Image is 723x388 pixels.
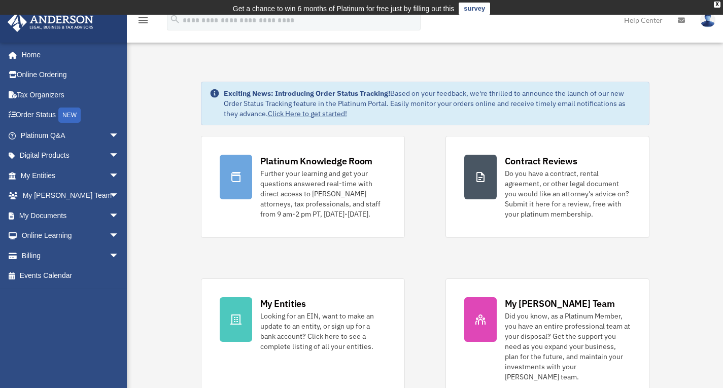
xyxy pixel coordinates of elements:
[7,105,134,126] a: Order StatusNEW
[224,89,390,98] strong: Exciting News: Introducing Order Status Tracking!
[268,109,347,118] a: Click Here to get started!
[109,245,129,266] span: arrow_drop_down
[7,266,134,286] a: Events Calendar
[7,245,134,266] a: Billingarrow_drop_down
[505,168,631,219] div: Do you have a contract, rental agreement, or other legal document you would like an attorney's ad...
[7,226,134,246] a: Online Learningarrow_drop_down
[137,14,149,26] i: menu
[7,125,134,146] a: Platinum Q&Aarrow_drop_down
[260,297,306,310] div: My Entities
[7,205,134,226] a: My Documentsarrow_drop_down
[109,146,129,166] span: arrow_drop_down
[5,12,96,32] img: Anderson Advisors Platinum Portal
[58,108,81,123] div: NEW
[169,14,181,25] i: search
[260,311,386,351] div: Looking for an EIN, want to make an update to an entity, or sign up for a bank account? Click her...
[224,88,641,119] div: Based on your feedback, we're thrilled to announce the launch of our new Order Status Tracking fe...
[445,136,649,238] a: Contract Reviews Do you have a contract, rental agreement, or other legal document you would like...
[7,146,134,166] a: Digital Productsarrow_drop_down
[7,85,134,105] a: Tax Organizers
[459,3,490,15] a: survey
[109,205,129,226] span: arrow_drop_down
[201,136,405,238] a: Platinum Knowledge Room Further your learning and get your questions answered real-time with dire...
[109,186,129,206] span: arrow_drop_down
[109,125,129,146] span: arrow_drop_down
[505,155,577,167] div: Contract Reviews
[260,168,386,219] div: Further your learning and get your questions answered real-time with direct access to [PERSON_NAM...
[7,45,129,65] a: Home
[714,2,720,8] div: close
[233,3,455,15] div: Get a chance to win 6 months of Platinum for free just by filling out this
[260,155,373,167] div: Platinum Knowledge Room
[7,65,134,85] a: Online Ordering
[109,226,129,246] span: arrow_drop_down
[137,18,149,26] a: menu
[505,311,631,382] div: Did you know, as a Platinum Member, you have an entire professional team at your disposal? Get th...
[7,165,134,186] a: My Entitiesarrow_drop_down
[505,297,615,310] div: My [PERSON_NAME] Team
[109,165,129,186] span: arrow_drop_down
[7,186,134,206] a: My [PERSON_NAME] Teamarrow_drop_down
[700,13,715,27] img: User Pic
